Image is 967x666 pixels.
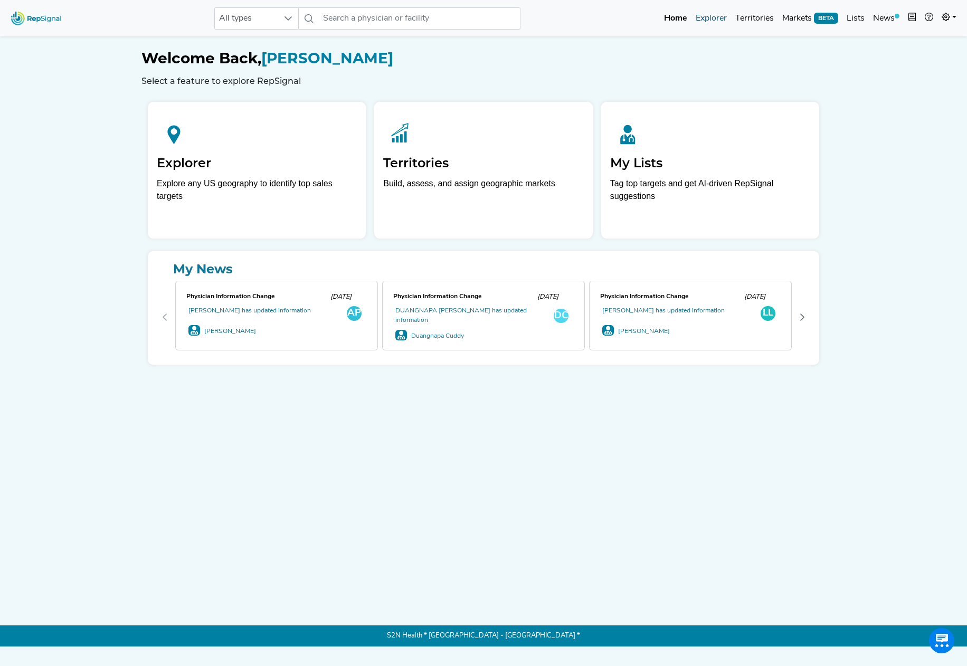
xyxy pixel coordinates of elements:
a: [PERSON_NAME] [618,328,670,335]
span: Physician Information Change [393,293,482,300]
a: Lists [842,8,869,29]
div: 0 [173,279,380,356]
a: Explorer [691,8,731,29]
a: [PERSON_NAME] [204,328,256,335]
h2: Territories [383,156,583,171]
div: Explore any US geography to identify top sales targets [157,177,357,203]
div: LL [761,306,775,321]
a: News [869,8,904,29]
a: ExplorerExplore any US geography to identify top sales targets [148,102,366,239]
a: My News [156,260,811,279]
button: Intel Book [904,8,921,29]
p: S2N Health * [GEOGRAPHIC_DATA] - [GEOGRAPHIC_DATA] * [141,625,826,646]
input: Search a physician or facility [319,7,520,30]
a: [PERSON_NAME] has updated information [602,308,725,314]
span: All types [215,8,278,29]
span: Physician Information Change [600,293,689,300]
span: [DATE] [330,293,352,300]
a: MarketsBETA [778,8,842,29]
span: [DATE] [744,293,765,300]
a: TerritoriesBuild, assess, and assign geographic markets [374,102,592,239]
button: Next Page [794,309,811,326]
p: Build, assess, and assign geographic markets [383,177,583,208]
a: Territories [731,8,778,29]
a: DUANGNAPA [PERSON_NAME] has updated information [395,308,527,324]
a: Home [660,8,691,29]
h1: [PERSON_NAME] [141,50,826,68]
div: AP [347,306,362,321]
h2: Explorer [157,156,357,171]
a: Duangnapa Cuddy [411,333,464,339]
a: My ListsTag top targets and get AI-driven RepSignal suggestions [601,102,819,239]
h2: My Lists [610,156,810,171]
span: BETA [814,13,838,23]
a: [PERSON_NAME] has updated information [188,308,311,314]
span: Welcome Back, [141,49,261,67]
span: [DATE] [537,293,558,300]
span: Physician Information Change [186,293,275,300]
div: DC [554,309,568,324]
h6: Select a feature to explore RepSignal [141,76,826,86]
p: Tag top targets and get AI-driven RepSignal suggestions [610,177,810,208]
div: 2 [587,279,794,356]
div: 1 [380,279,587,356]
